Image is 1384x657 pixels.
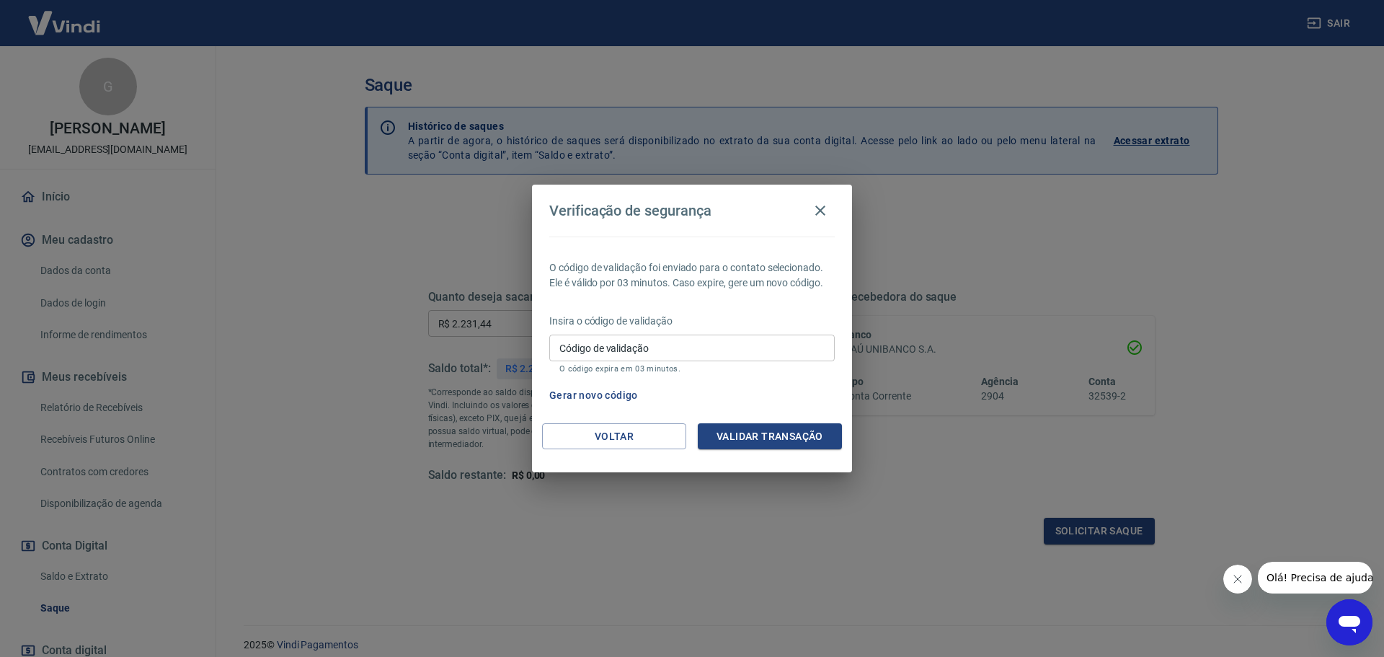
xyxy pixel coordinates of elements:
[9,10,121,22] span: Olá! Precisa de ajuda?
[549,202,711,219] h4: Verificação de segurança
[549,260,835,291] p: O código de validação foi enviado para o contato selecionado. Ele é válido por 03 minutos. Caso e...
[559,364,825,374] p: O código expira em 03 minutos.
[1326,599,1372,645] iframe: Button to launch messaging window
[698,423,842,450] button: Validar transação
[544,382,644,409] button: Gerar novo código
[1223,565,1252,594] iframe: Close message
[549,314,835,329] p: Insira o código de validação
[542,423,686,450] button: Voltar
[1258,562,1372,594] iframe: Message from company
